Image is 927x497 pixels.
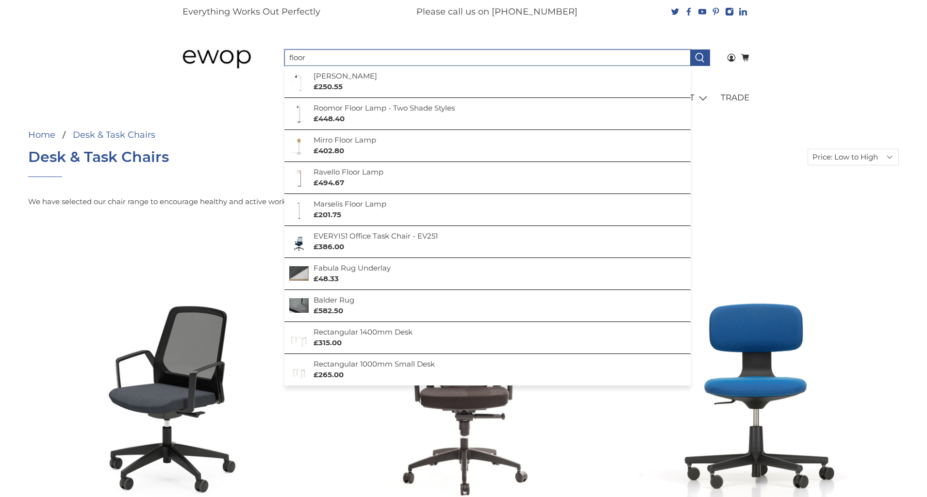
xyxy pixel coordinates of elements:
[289,200,309,219] img: Marselis Floor Lamp
[314,273,391,285] span: £48.33
[314,145,376,157] span: £402.80
[715,84,755,112] a: TRADE
[289,231,685,253] a: EVERYIS1 Office Task Chair - EV251 £386.00
[289,136,309,155] img: Mirro Floor Lamp
[314,103,455,114] p: Roomor Floor Lamp - Two Shade Styles
[289,71,685,93] a: [PERSON_NAME] £250.55
[289,328,309,347] img: Rectangular 1400mm Desk
[314,263,391,274] p: Fabula Rug Underlay
[172,84,755,112] nav: main navigation
[314,231,438,242] p: EVERYIS1 Office Task Chair - EV251
[289,360,309,379] img: Rectangular 1000mm Small Desk
[289,232,309,251] img: EVERYIS1 Office Task Chair - EV251
[416,5,578,18] p: Please call us on [PHONE_NUMBER]
[28,149,169,165] h1: Desk & Task Chairs
[314,295,354,306] p: Balder Rug
[314,327,413,338] p: Rectangular 1400mm Desk
[289,72,309,91] img: Joel Floor Lamp
[289,266,309,281] img: Fabula Rug Underlay
[73,130,155,139] a: Desk & Task Chairs
[314,113,455,125] span: £448.40
[314,199,386,210] p: Marselis Floor Lamp
[314,81,377,93] span: £250.55
[289,168,309,187] img: Ravello Floor Lamp
[314,369,435,381] span: £265.00
[314,209,386,221] span: £201.75
[314,359,435,370] p: Rectangular 1000mm Small Desk
[182,5,320,18] p: Everything Works Out Perfectly
[284,49,690,66] input: What are you looking for?
[289,263,685,285] a: Fabula Rug Underlay £48.33
[314,241,438,253] span: £386.00
[314,167,383,178] p: Ravello Floor Lamp
[314,71,377,82] p: [PERSON_NAME]
[28,196,899,208] p: We have selected our chair range to encourage healthy and active working by utilising ergonomic a...
[314,305,354,317] span: £582.50
[314,177,383,189] span: £494.67
[289,104,309,123] img: Roomor Floor Lamp - Two Shade Styles
[289,199,685,221] a: Marselis Floor Lamp £201.75
[289,298,309,313] img: Balder Rug
[289,167,685,189] a: Ravello Floor Lamp £494.67
[28,130,55,139] a: Home
[289,135,685,157] a: Mirro Floor Lamp £402.80
[289,359,685,381] a: Rectangular 1000mm Small Desk £265.00
[289,295,685,317] a: Balder Rug £582.50
[289,327,685,349] a: Rectangular 1400mm Desk £315.00
[28,130,371,139] nav: breadcrumbs
[314,337,413,349] span: £315.00
[314,135,376,146] p: Mirro Floor Lamp
[289,103,685,125] a: Roomor Floor Lamp - Two Shade Styles £448.40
